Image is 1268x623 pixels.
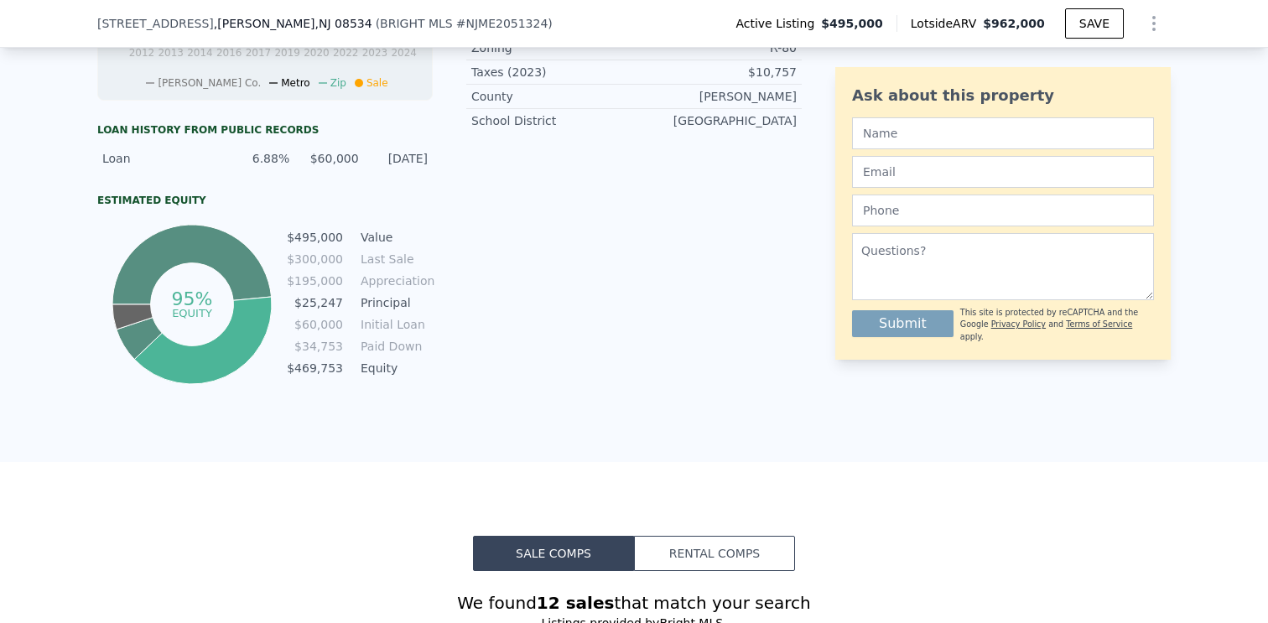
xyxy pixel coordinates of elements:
td: Value [357,228,433,247]
td: $495,000 [286,228,344,247]
div: $60,000 [299,150,358,167]
span: [STREET_ADDRESS] [97,15,214,32]
td: Last Sale [357,250,433,268]
tspan: 2020 [304,47,330,59]
td: Principal [357,293,433,312]
div: Taxes (2023) [471,64,634,80]
div: [PERSON_NAME] [634,88,797,105]
div: We found that match your search [97,591,1171,615]
td: $34,753 [286,337,344,356]
button: Rental Comps [634,536,795,571]
tspan: 2012 [129,47,155,59]
span: , NJ 08534 [315,17,372,30]
input: Phone [852,195,1154,226]
tspan: 2019 [274,47,300,59]
td: Equity [357,359,433,377]
span: # NJME2051324 [456,17,548,30]
span: Active Listing [735,15,821,32]
div: Loan [102,150,221,167]
tspan: 2014 [187,47,213,59]
td: Paid Down [357,337,433,356]
button: Sale Comps [473,536,634,571]
div: 6.88% [231,150,289,167]
tspan: 2017 [246,47,272,59]
span: , [PERSON_NAME] [214,15,372,32]
input: Name [852,117,1154,149]
tspan: $120 [112,37,138,49]
td: $60,000 [286,315,344,334]
button: Submit [852,310,954,337]
div: Zoning [471,39,634,56]
div: Loan history from public records [97,123,433,137]
div: $10,757 [634,64,797,80]
tspan: 2024 [391,47,417,59]
span: BRIGHT MLS [380,17,453,30]
div: ( ) [376,15,553,32]
span: $495,000 [821,15,883,32]
div: This site is protected by reCAPTCHA and the Google and apply. [960,307,1154,343]
div: [DATE] [369,150,428,167]
tspan: 2022 [333,47,359,59]
div: [GEOGRAPHIC_DATA] [634,112,797,129]
span: Lotside ARV [911,15,983,32]
tspan: 2013 [158,47,184,59]
tspan: equity [172,306,212,319]
td: $195,000 [286,272,344,290]
tspan: 2016 [216,47,242,59]
td: $300,000 [286,250,344,268]
div: Ask about this property [852,84,1154,107]
span: Zip [330,77,346,89]
td: Initial Loan [357,315,433,334]
div: School District [471,112,634,129]
span: [PERSON_NAME] Co. [158,77,261,89]
a: Terms of Service [1066,319,1132,329]
td: $469,753 [286,359,344,377]
a: Privacy Policy [991,319,1046,329]
div: County [471,88,634,105]
span: $962,000 [983,17,1045,30]
tspan: 95% [171,288,212,309]
td: $25,247 [286,293,344,312]
div: Estimated Equity [97,194,433,207]
div: R-80 [634,39,797,56]
strong: 12 sales [537,593,615,613]
span: Sale [366,77,388,89]
button: Show Options [1137,7,1171,40]
button: SAVE [1065,8,1124,39]
span: Metro [281,77,309,89]
input: Email [852,156,1154,188]
td: Appreciation [357,272,433,290]
tspan: 2023 [362,47,388,59]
